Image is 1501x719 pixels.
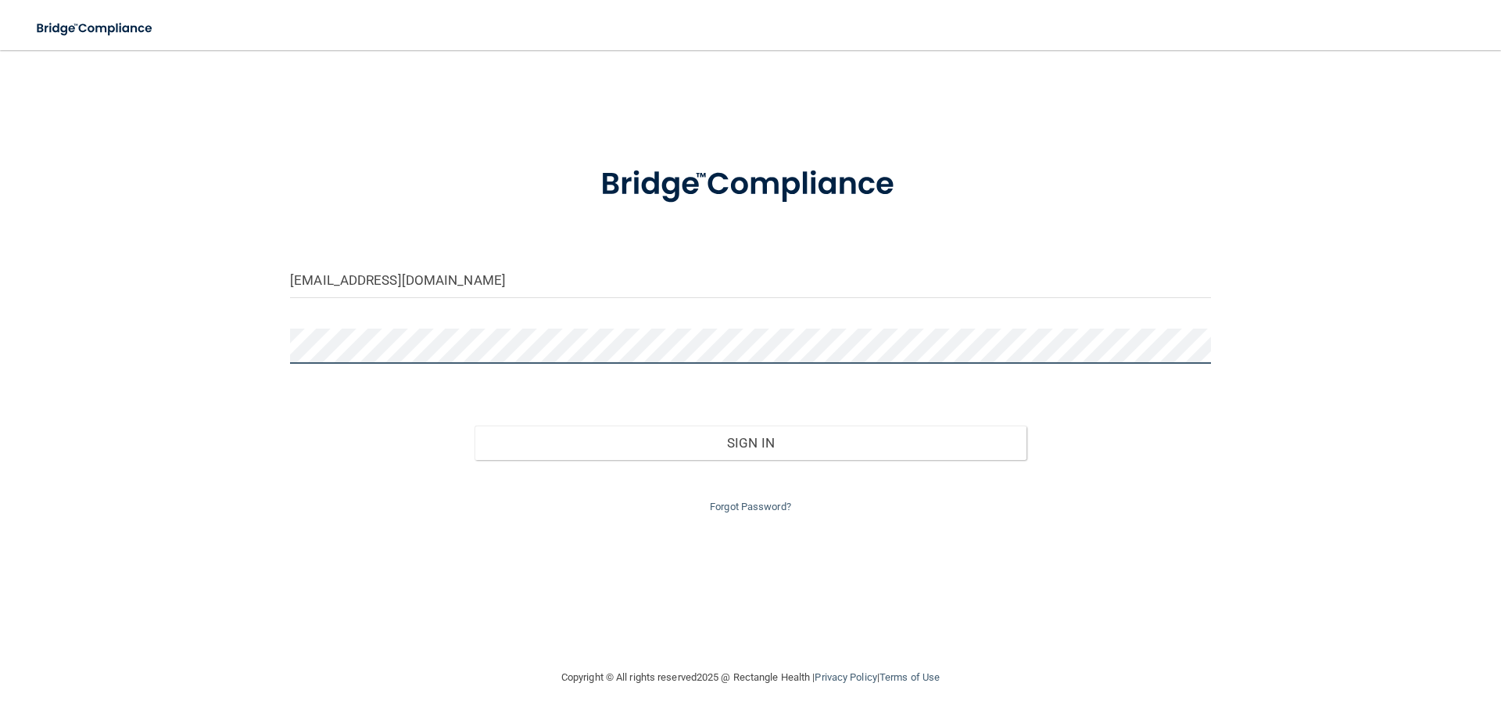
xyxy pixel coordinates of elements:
a: Forgot Password? [710,501,791,512]
img: bridge_compliance_login_screen.278c3ca4.svg [568,144,933,225]
iframe: Drift Widget Chat Controller [1231,608,1482,670]
div: Copyright © All rights reserved 2025 @ Rectangle Health | | [465,652,1036,703]
button: Sign In [475,426,1027,460]
img: bridge_compliance_login_screen.278c3ca4.svg [23,13,167,45]
a: Privacy Policy [815,671,876,683]
input: Email [290,263,1211,298]
a: Terms of Use [879,671,940,683]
